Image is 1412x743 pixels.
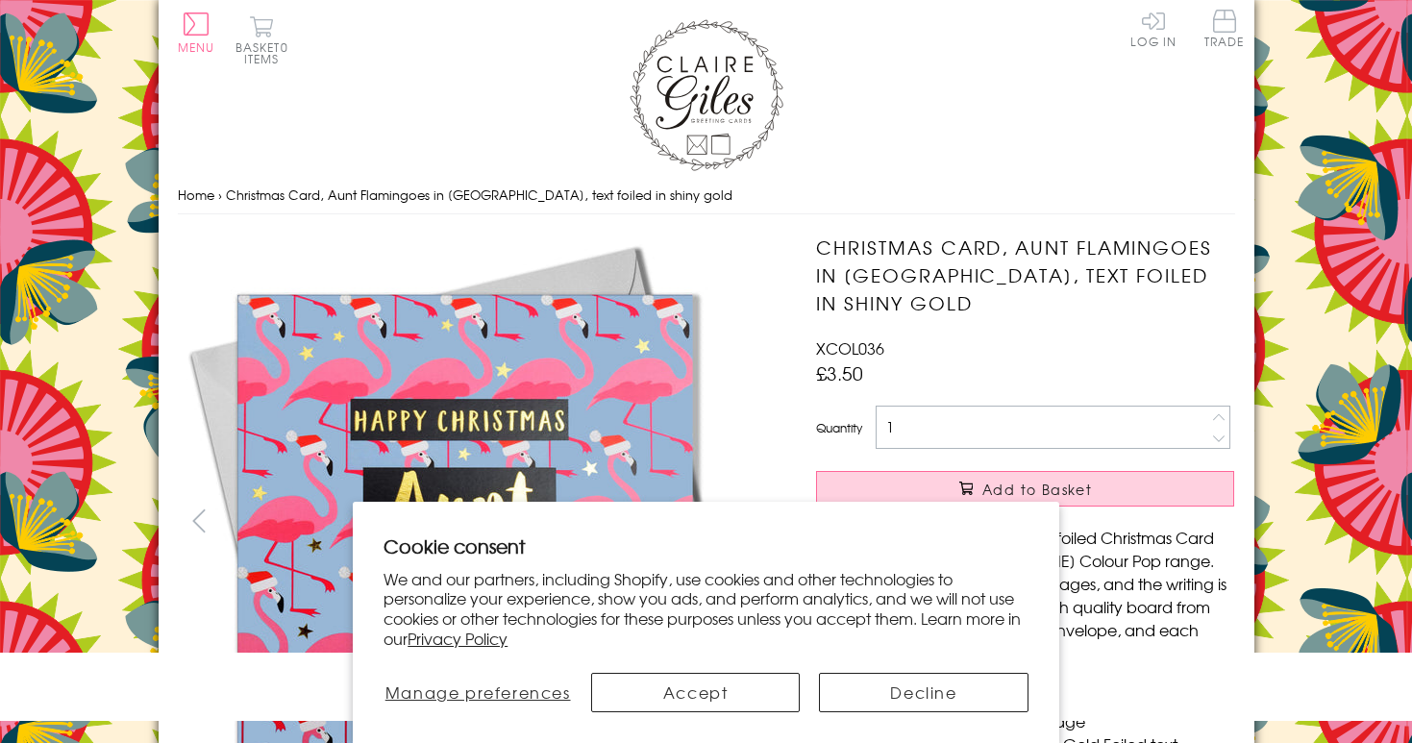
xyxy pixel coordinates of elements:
a: Privacy Policy [408,627,508,650]
button: Add to Basket [816,471,1234,507]
img: Claire Giles Greetings Cards [630,19,783,171]
span: Manage preferences [385,681,571,704]
p: We and our partners, including Shopify, use cookies and other technologies to personalize your ex... [384,569,1028,649]
span: › [218,186,222,204]
span: 0 items [244,38,288,67]
span: XCOL036 [816,336,884,359]
span: Christmas Card, Aunt Flamingoes in [GEOGRAPHIC_DATA], text foiled in shiny gold [226,186,732,204]
span: Add to Basket [982,480,1092,499]
button: Menu [178,12,215,53]
span: Menu [178,38,215,56]
button: Manage preferences [384,673,572,712]
button: next [734,499,778,542]
h2: Cookie consent [384,532,1028,559]
nav: breadcrumbs [178,176,1235,215]
button: Accept [591,673,800,712]
h1: Christmas Card, Aunt Flamingoes in [GEOGRAPHIC_DATA], text foiled in shiny gold [816,234,1234,316]
span: Trade [1204,10,1245,47]
a: Log In [1130,10,1177,47]
span: £3.50 [816,359,863,386]
button: Basket0 items [235,15,288,64]
a: Trade [1204,10,1245,51]
button: prev [178,499,221,542]
label: Quantity [816,419,862,436]
button: Decline [819,673,1028,712]
a: Home [178,186,214,204]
